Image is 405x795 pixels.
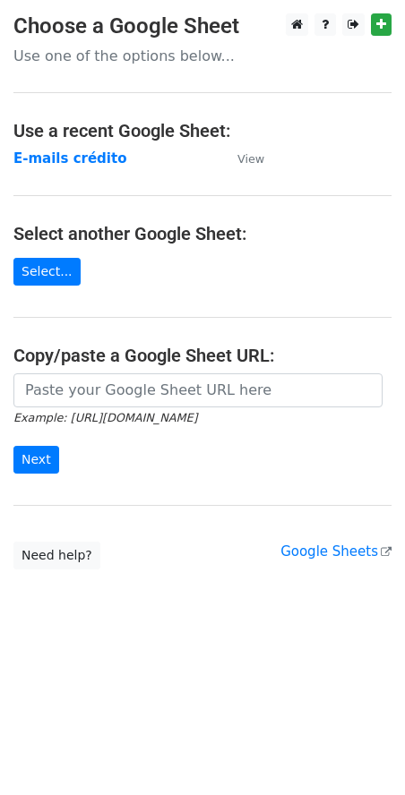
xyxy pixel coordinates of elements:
input: Next [13,446,59,474]
input: Paste your Google Sheet URL here [13,373,383,407]
p: Use one of the options below... [13,47,392,65]
h4: Select another Google Sheet: [13,223,392,244]
a: View [220,150,264,167]
a: Need help? [13,542,100,569]
small: View [237,152,264,166]
h4: Use a recent Google Sheet: [13,120,392,141]
h4: Copy/paste a Google Sheet URL: [13,345,392,366]
a: E-mails crédito [13,150,126,167]
h3: Choose a Google Sheet [13,13,392,39]
small: Example: [URL][DOMAIN_NAME] [13,411,197,424]
a: Select... [13,258,81,286]
a: Google Sheets [280,543,392,560]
